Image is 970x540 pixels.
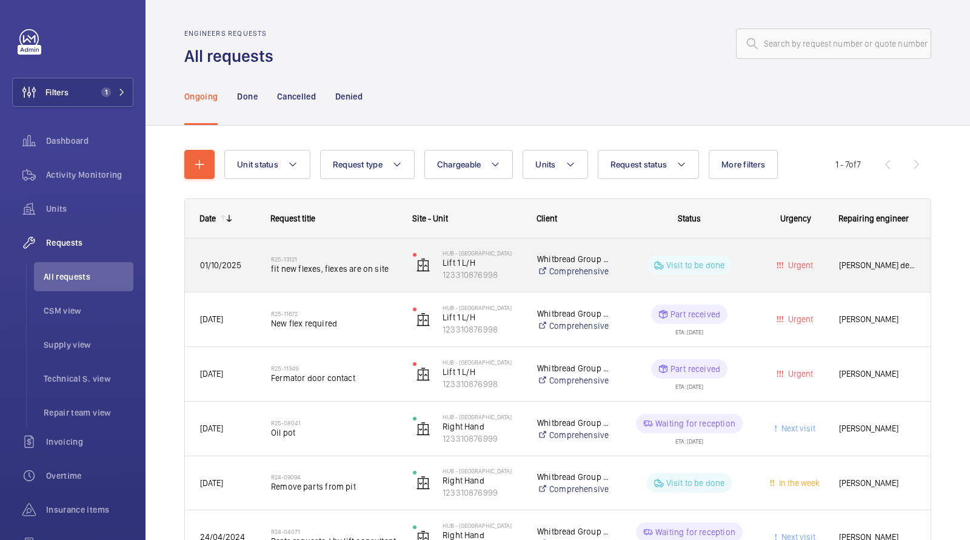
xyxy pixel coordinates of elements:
span: CSM view [44,305,133,317]
span: Next visit [779,424,815,433]
span: Filters [45,86,69,98]
a: Comprehensive [537,483,610,495]
p: Cancelled [277,90,316,103]
span: Urgency [780,214,811,223]
span: Urgent [786,314,813,324]
div: ETA: [DATE] [675,379,703,390]
p: Part received [671,308,720,320]
h2: R25-11349 [271,365,397,372]
a: Comprehensive [537,265,610,277]
span: Remove parts from pit [271,481,397,493]
span: [PERSON_NAME] [839,367,915,381]
button: Request type [320,150,415,179]
h2: R24-04071 [271,528,397,535]
span: [PERSON_NAME] de [PERSON_NAME] [839,258,915,272]
p: Visit to be done [666,259,725,271]
span: Site - Unit [412,214,448,223]
p: Visit to be done [666,477,725,489]
span: [DATE] [200,478,223,488]
img: elevator.svg [416,367,430,382]
span: fit new flexes, flexes are on site [271,263,397,275]
span: More filters [721,160,765,169]
p: 123310876998 [443,378,521,390]
img: elevator.svg [416,312,430,327]
span: Chargeable [437,160,481,169]
p: Whitbread Group PLC [537,362,610,374]
img: elevator.svg [416,476,430,490]
span: 01/10/2025 [200,260,241,270]
p: Hub - [GEOGRAPHIC_DATA] [443,304,521,311]
a: Comprehensive [537,374,610,386]
input: Search by request number or quote number [736,29,931,59]
a: Comprehensive [537,429,610,441]
span: Urgent [786,260,813,270]
span: In the week [777,478,820,488]
span: New flex required [271,317,397,329]
p: Whitbread Group PLC [537,308,610,320]
button: Unit status [224,150,310,179]
span: Oil pot [271,427,397,439]
p: Hub - [GEOGRAPHIC_DATA] [443,522,521,529]
img: elevator.svg [416,422,430,436]
p: 123310876999 [443,433,521,445]
div: ETA: [DATE] [675,433,703,444]
span: Repairing engineer [838,214,909,223]
span: Supply view [44,339,133,351]
p: Waiting for reception [655,417,735,430]
span: Technical S. view [44,373,133,385]
p: 123310876998 [443,269,521,281]
span: Status [678,214,701,223]
p: Waiting for reception [655,526,735,538]
p: Hub - [GEOGRAPHIC_DATA] [443,249,521,257]
div: ETA: [DATE] [675,324,703,335]
button: More filters [709,150,778,179]
h2: R24-09094 [271,473,397,481]
h2: R25-11672 [271,310,397,317]
p: 123310876999 [443,487,521,499]
p: Hub - [GEOGRAPHIC_DATA] [443,413,521,420]
span: Units [46,203,133,215]
span: All requests [44,271,133,283]
span: Request type [333,160,383,169]
p: Denied [335,90,363,103]
span: Request status [610,160,667,169]
span: [DATE] [200,424,223,433]
button: Units [523,150,587,179]
p: Done [237,90,257,103]
span: Requests [46,237,133,249]
button: Request status [598,150,700,179]
span: [DATE] [200,369,223,379]
h2: R25-08041 [271,419,397,427]
p: Lift 1 L/H [443,366,521,378]
p: 123310876998 [443,323,521,336]
h2: Engineers requests [184,29,281,38]
h1: All requests [184,45,281,67]
span: Invoicing [46,436,133,448]
p: Hub - [GEOGRAPHIC_DATA] [443,359,521,366]
span: Overtime [46,470,133,482]
span: 1 - 7 7 [835,160,861,169]
p: Whitbread Group PLC [537,253,610,265]
span: [PERSON_NAME] [839,476,915,490]
a: Comprehensive [537,320,610,332]
p: Ongoing [184,90,218,103]
p: Whitbread Group PLC [537,471,610,483]
img: elevator.svg [416,258,430,272]
p: Whitbread Group PLC [537,417,610,429]
span: Repair team view [44,407,133,419]
span: of [849,160,857,169]
span: Fermator door contact [271,372,397,384]
span: Client [537,214,557,223]
span: [DATE] [200,314,223,324]
p: Right Hand [443,474,521,487]
p: Lift 1 L/H [443,257,521,269]
button: Chargeable [424,150,513,179]
span: Urgent [786,369,813,379]
button: Filters1 [12,78,133,107]
p: Whitbread Group PLC [537,525,610,538]
h2: R25-13121 [271,255,397,263]
p: Right Hand [443,420,521,433]
p: Hub - [GEOGRAPHIC_DATA] [443,467,521,474]
span: Activity Monitoring [46,169,133,181]
span: Insurance items [46,504,133,516]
